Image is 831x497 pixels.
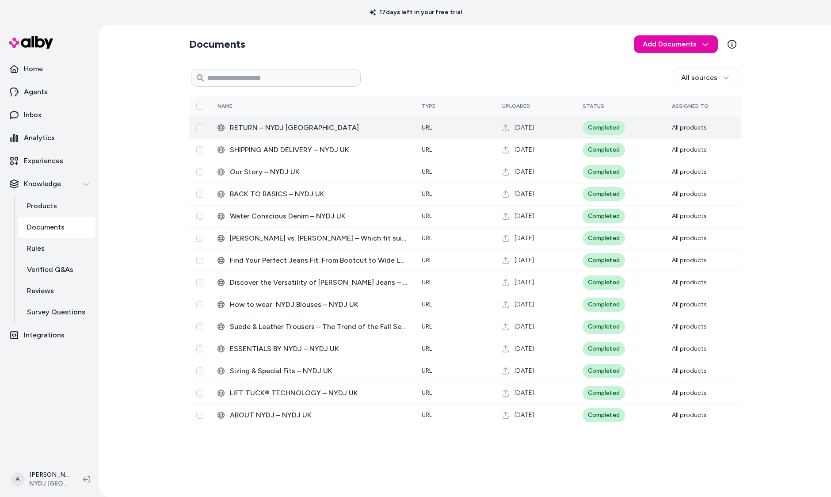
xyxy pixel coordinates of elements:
span: URL [422,256,432,264]
p: Agents [24,87,48,97]
div: Completed [583,143,625,157]
div: Our Story – NYDJ UK [217,167,408,177]
button: Select all [196,103,203,110]
span: Sizing & Special Fits – NYDJ UK [230,366,408,376]
span: [DATE] [515,411,534,420]
div: Find Your Perfect Jeans Fit: From Bootcut to Wide Leg – NYDJ UK [217,255,408,266]
span: URL [422,124,432,131]
span: [DATE] [515,278,534,287]
div: Completed [583,408,625,422]
span: All products [672,411,707,419]
div: SHIPPING AND DELIVERY – NYDJ UK [217,145,408,155]
a: Verified Q&As [18,259,95,280]
button: Select row [196,390,203,397]
button: Select row [196,279,203,286]
div: LIFT TUCK® TECHNOLOGY – NYDJ UK [217,388,408,398]
span: [DATE] [515,344,534,353]
div: Discover the Versatility of Marilyn Straight Jeans – NYDJ UK [217,277,408,288]
span: Find Your Perfect Jeans Fit: From Bootcut to Wide Leg – NYDJ UK [230,255,408,266]
a: Integrations [4,325,95,346]
div: Water Conscious Denim – NYDJ UK [217,211,408,222]
button: Select row [196,168,203,176]
span: All products [672,234,707,242]
span: All products [672,301,707,308]
span: All products [672,279,707,286]
a: Inbox [4,104,95,126]
span: [DATE] [515,322,534,331]
span: URL [422,190,432,198]
span: Status [583,103,604,109]
span: Our Story – NYDJ UK [230,167,408,177]
p: 17 days left in your free trial [364,8,467,17]
span: [DATE] [515,190,534,199]
span: [DATE] [515,145,534,154]
p: Reviews [27,286,54,296]
div: Sheri Slim vs. Barbara Bootcut – Which fit suits you best? – NYDJ UK [217,233,408,244]
span: URL [422,323,432,330]
span: All products [672,124,707,131]
span: A [11,472,25,486]
span: All products [672,212,707,220]
span: [DATE] [515,168,534,176]
button: Select row [196,213,203,220]
a: Experiences [4,150,95,172]
span: All products [672,345,707,352]
span: [DATE] [515,389,534,398]
div: Completed [583,231,625,245]
span: How to wear: NYDJ Blouses – NYDJ UK [230,299,408,310]
img: alby Logo [9,36,53,49]
div: BACK TO BASICS – NYDJ UK [217,189,408,199]
button: A[PERSON_NAME]NYDJ [GEOGRAPHIC_DATA] [5,465,76,493]
span: ABOUT NYDJ – NYDJ UK [230,410,408,421]
div: ABOUT NYDJ – NYDJ UK [217,410,408,421]
div: Completed [583,253,625,268]
div: Completed [583,121,625,135]
span: URL [422,367,432,375]
span: [DATE] [515,212,534,221]
button: Select row [196,124,203,131]
span: URL [422,345,432,352]
span: RETURN – NYDJ [GEOGRAPHIC_DATA] [230,122,408,133]
div: Suede & Leather Trousers – The Trend of the Fall Season – NYDJ UK [217,321,408,332]
p: Integrations [24,330,65,340]
span: URL [422,411,432,419]
button: Select row [196,191,203,198]
span: Discover the Versatility of [PERSON_NAME] Jeans – NYDJ UK [230,277,408,288]
div: Completed [583,187,625,201]
div: Completed [583,386,625,400]
div: RETURN – NYDJ UK [217,122,408,133]
p: Knowledge [24,179,61,189]
a: Analytics [4,127,95,149]
span: [DATE] [515,367,534,375]
span: Type [422,103,435,109]
button: Select row [196,367,203,375]
div: Completed [583,209,625,223]
span: All products [672,389,707,397]
a: Reviews [18,280,95,302]
button: Select row [196,235,203,242]
p: [PERSON_NAME] [29,470,69,479]
div: Sizing & Special Fits – NYDJ UK [217,366,408,376]
div: Completed [583,275,625,290]
a: Home [4,58,95,80]
span: BACK TO BASICS – NYDJ UK [230,189,408,199]
p: Verified Q&As [27,264,73,275]
span: All products [672,367,707,375]
a: Documents [18,217,95,238]
button: Knowledge [4,173,95,195]
div: How to wear: NYDJ Blouses – NYDJ UK [217,299,408,310]
button: Select row [196,323,203,330]
span: URL [422,234,432,242]
button: Select row [196,257,203,264]
span: Water Conscious Denim – NYDJ UK [230,211,408,222]
div: Completed [583,165,625,179]
span: Uploaded [502,103,530,109]
button: Select row [196,412,203,419]
button: Add Documents [634,35,718,53]
div: Name [217,103,284,110]
span: LIFT TUCK® TECHNOLOGY – NYDJ UK [230,388,408,398]
div: Completed [583,364,625,378]
div: ESSENTIALS BY NYDJ – NYDJ UK [217,344,408,354]
button: Select row [196,146,203,153]
span: Assigned To [672,103,709,109]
